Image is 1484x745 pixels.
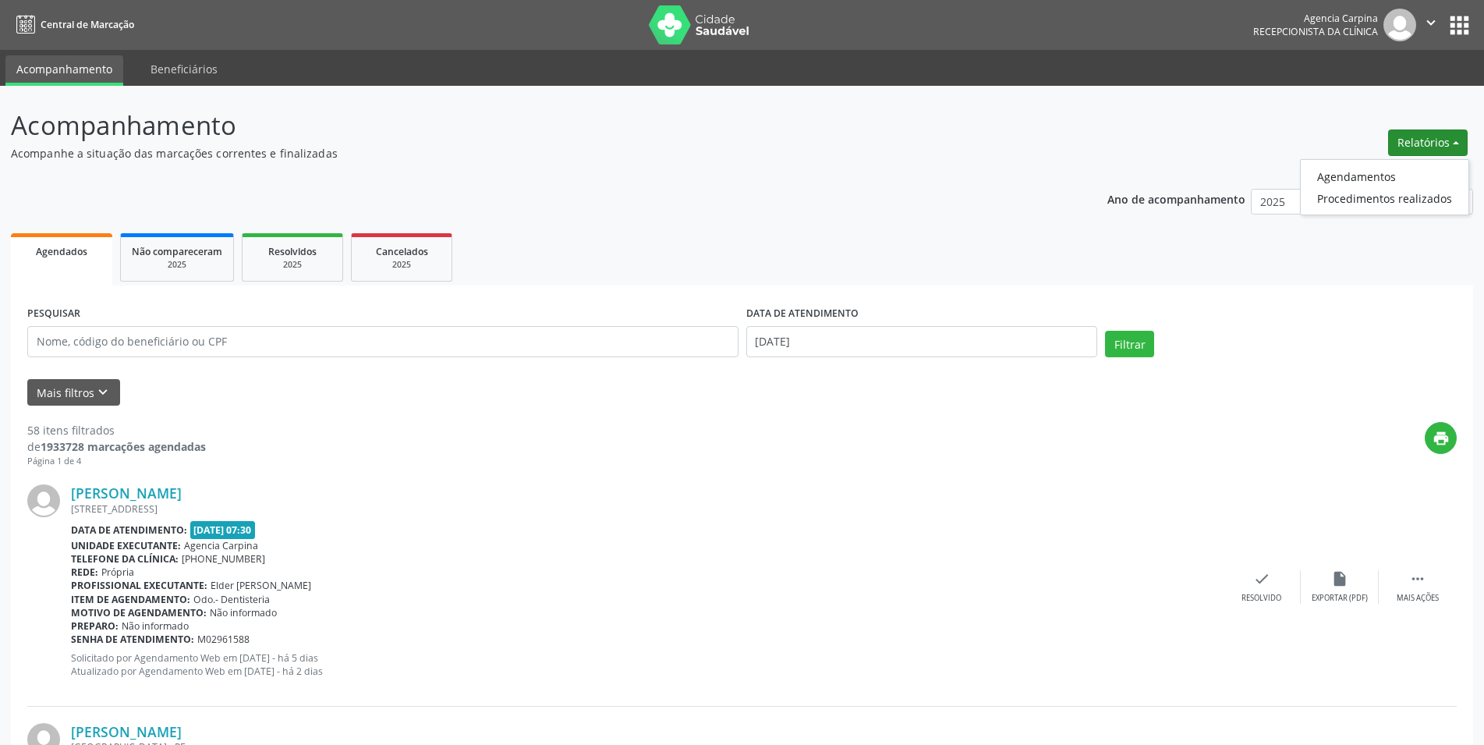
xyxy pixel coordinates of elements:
span: [DATE] 07:30 [190,521,256,539]
span: Recepcionista da clínica [1253,25,1378,38]
div: 2025 [132,259,222,271]
a: Beneficiários [140,55,228,83]
i: keyboard_arrow_down [94,384,112,401]
a: Agendamentos [1301,165,1468,187]
b: Motivo de agendamento: [71,606,207,619]
span: Não informado [210,606,277,619]
b: Rede: [71,566,98,579]
i: insert_drive_file [1331,570,1348,587]
span: [PHONE_NUMBER] [182,552,265,566]
button: Relatórios [1388,129,1468,156]
button:  [1416,9,1446,41]
button: Filtrar [1105,331,1154,357]
p: Solicitado por Agendamento Web em [DATE] - há 5 dias Atualizado por Agendamento Web em [DATE] - h... [71,651,1223,678]
img: img [1383,9,1416,41]
b: Senha de atendimento: [71,633,194,646]
ul: Relatórios [1300,159,1469,215]
b: Item de agendamento: [71,593,190,606]
span: Odo.- Dentisteria [193,593,270,606]
div: de [27,438,206,455]
a: Central de Marcação [11,12,134,37]
div: 2025 [363,259,441,271]
p: Acompanhamento [11,106,1035,145]
p: Ano de acompanhamento [1107,189,1245,208]
span: Própria [101,566,134,579]
span: Não informado [122,619,189,633]
a: Procedimentos realizados [1301,187,1468,209]
div: 58 itens filtrados [27,422,206,438]
span: Central de Marcação [41,18,134,31]
input: Selecione um intervalo [746,326,1098,357]
b: Preparo: [71,619,119,633]
label: DATA DE ATENDIMENTO [746,302,859,326]
b: Data de atendimento: [71,523,187,537]
p: Acompanhe a situação das marcações correntes e finalizadas [11,145,1035,161]
strong: 1933728 marcações agendadas [41,439,206,454]
i:  [1409,570,1426,587]
div: Resolvido [1241,593,1281,604]
label: PESQUISAR [27,302,80,326]
div: Exportar (PDF) [1312,593,1368,604]
span: M02961588 [197,633,250,646]
span: Cancelados [376,245,428,258]
i:  [1422,14,1440,31]
b: Telefone da clínica: [71,552,179,566]
b: Profissional executante: [71,579,207,592]
span: Agendados [36,245,87,258]
button: apps [1446,12,1473,39]
span: Agencia Carpina [184,539,258,552]
div: Página 1 de 4 [27,455,206,468]
input: Nome, código do beneficiário ou CPF [27,326,738,357]
div: 2025 [253,259,331,271]
span: Não compareceram [132,245,222,258]
div: [STREET_ADDRESS] [71,502,1223,516]
a: [PERSON_NAME] [71,484,182,502]
i: print [1433,430,1450,447]
button: Mais filtroskeyboard_arrow_down [27,379,120,406]
div: Agencia Carpina [1253,12,1378,25]
b: Unidade executante: [71,539,181,552]
span: Resolvidos [268,245,317,258]
button: print [1425,422,1457,454]
i: check [1253,570,1270,587]
a: Acompanhamento [5,55,123,86]
span: Elder [PERSON_NAME] [211,579,311,592]
a: [PERSON_NAME] [71,723,182,740]
div: Mais ações [1397,593,1439,604]
img: img [27,484,60,517]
